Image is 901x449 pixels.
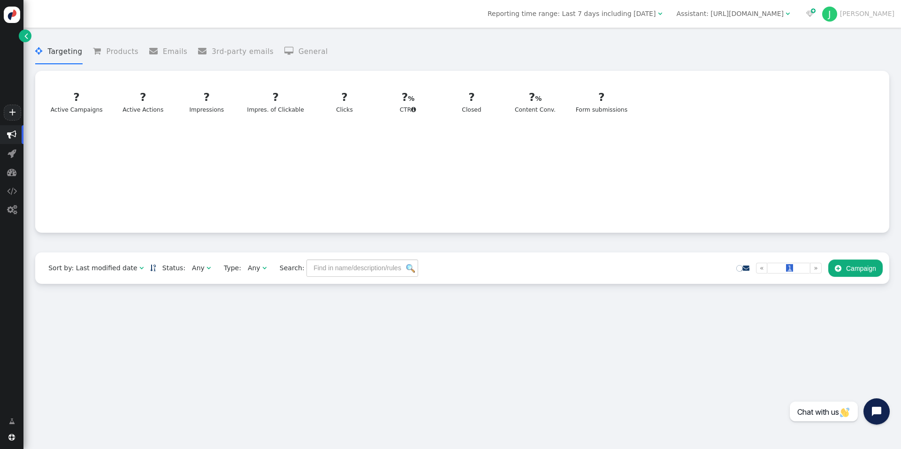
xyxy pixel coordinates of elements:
[262,265,267,271] span: 
[385,89,431,114] div: CTR
[443,84,500,120] a: ?Closed
[7,205,17,214] span: 
[114,84,172,120] a: ?Active Actions
[51,89,103,106] div: ?
[93,39,138,64] li: Products
[2,413,22,430] a: 
[488,10,656,17] span: Reporting time range: Last 7 days including [DATE]
[449,89,495,106] div: ?
[45,84,108,120] a: ?Active Campaigns
[284,47,298,55] span: 
[828,259,883,276] button: Campaign
[139,265,144,271] span: 
[321,89,368,114] div: Clicks
[315,84,373,120] a: ?Clicks
[183,89,230,106] div: ?
[786,264,793,272] span: 1
[149,47,163,55] span: 
[4,7,20,23] img: logo-icon.svg
[150,265,156,271] span: Sorted in descending order
[247,89,304,106] div: ?
[156,263,185,273] span: Status:
[247,89,304,114] div: Impres. of Clickable
[570,84,633,120] a: ?Form submissions
[120,89,167,106] div: ?
[248,263,260,273] div: Any
[217,263,241,273] span: Type:
[449,89,495,114] div: Closed
[7,130,16,139] span: 
[658,10,662,17] span: 
[48,263,137,273] div: Sort by: Last modified date
[576,89,627,106] div: ?
[822,10,894,17] a: J[PERSON_NAME]
[178,84,236,120] a: ?Impressions
[149,39,188,64] li: Emails
[9,417,15,426] span: 
[198,39,274,64] li: 3rd-party emails
[506,84,564,120] a: ?Content Conv.
[198,47,212,55] span: 
[512,89,558,114] div: Content Conv.
[120,89,167,114] div: Active Actions
[192,263,205,273] div: Any
[743,264,749,272] a: 
[676,9,784,19] div: Assistant: [URL][DOMAIN_NAME]
[306,259,418,276] input: Find in name/description/rules
[8,434,15,441] span: 
[4,105,21,121] a: +
[743,265,749,271] span: 
[321,89,368,106] div: ?
[24,31,28,41] span: 
[284,39,328,64] li: General
[576,89,627,114] div: Form submissions
[19,30,31,42] a: 
[756,263,768,274] a: «
[35,39,82,64] li: Targeting
[206,265,211,271] span: 
[241,84,310,120] a: ?Impres. of Clickable
[379,84,437,120] a: ?CTR
[7,186,17,196] span: 
[822,7,837,22] div: J
[273,264,305,272] span: Search:
[35,47,47,55] span: 
[385,89,431,106] div: ?
[810,263,822,274] a: »
[786,10,790,17] span: 
[512,89,558,106] div: ?
[183,89,230,114] div: Impressions
[835,265,841,272] span: 
[51,89,103,114] div: Active Campaigns
[406,264,415,273] img: icon_search.png
[411,107,416,113] span: 
[93,47,106,55] span: 
[7,167,16,177] span: 
[8,149,16,158] span: 
[150,264,156,272] a: 
[806,10,814,17] span: 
